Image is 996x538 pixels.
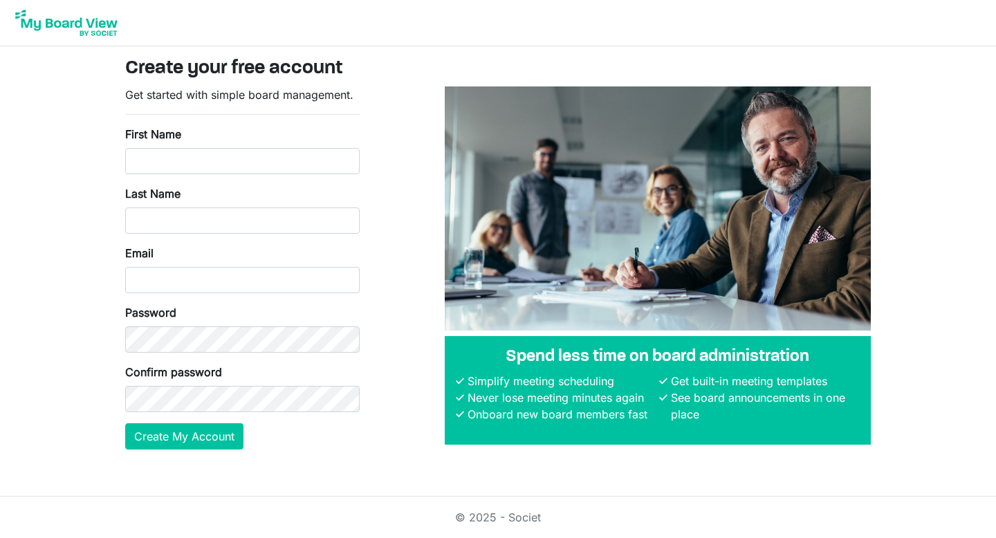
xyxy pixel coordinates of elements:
[456,347,860,367] h4: Spend less time on board administration
[125,423,243,449] button: Create My Account
[125,304,176,321] label: Password
[455,510,541,524] a: © 2025 - Societ
[125,245,154,261] label: Email
[445,86,871,331] img: A photograph of board members sitting at a table
[464,373,656,389] li: Simplify meeting scheduling
[125,364,222,380] label: Confirm password
[125,185,181,202] label: Last Name
[125,126,181,142] label: First Name
[125,57,871,81] h3: Create your free account
[125,88,353,102] span: Get started with simple board management.
[667,389,860,423] li: See board announcements in one place
[667,373,860,389] li: Get built-in meeting templates
[464,389,656,406] li: Never lose meeting minutes again
[464,406,656,423] li: Onboard new board members fast
[11,6,122,40] img: My Board View Logo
